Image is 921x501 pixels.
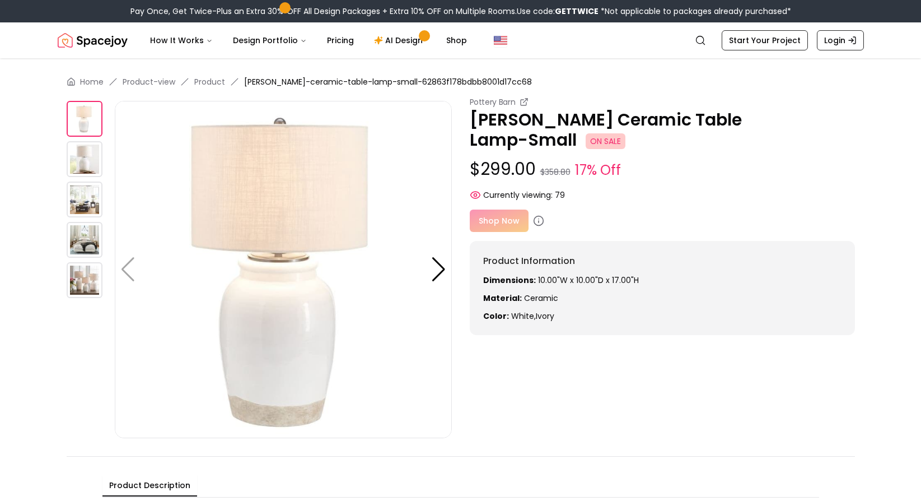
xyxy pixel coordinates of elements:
button: Design Portfolio [224,29,316,52]
button: Product Description [102,475,197,497]
a: AI Design [365,29,435,52]
nav: breadcrumb [67,76,855,87]
img: https://storage.googleapis.com/spacejoy-main/assets/62863f178bdbb8001d17cc68/product_0_5nmlein984g6 [67,101,102,137]
nav: Global [58,22,864,58]
nav: Main [141,29,476,52]
img: United States [494,34,507,47]
a: Shop [437,29,476,52]
img: Spacejoy Logo [58,29,128,52]
span: ivory [536,310,554,322]
img: https://storage.googleapis.com/spacejoy-main/assets/62863f178bdbb8001d17cc68/product_1_bi4i8jc4i6j [67,141,102,177]
a: Home [80,76,104,87]
b: GETTWICE [555,6,599,17]
a: Product-view [123,76,175,87]
span: ON SALE [586,133,625,149]
span: [PERSON_NAME]-ceramic-table-lamp-small-62863f178bdbb8001d17cc68 [244,76,532,87]
a: Pricing [318,29,363,52]
button: How It Works [141,29,222,52]
span: *Not applicable to packages already purchased* [599,6,791,17]
span: Use code: [517,6,599,17]
small: Pottery Barn [470,96,516,108]
small: 17% Off [575,160,621,180]
img: https://storage.googleapis.com/spacejoy-main/assets/62863f178bdbb8001d17cc68/product_3_3ddga1ebdif7 [67,222,102,258]
a: Spacejoy [58,29,128,52]
p: [PERSON_NAME] Ceramic Table Lamp-Small [470,110,855,150]
strong: Material: [483,293,522,304]
span: ceramic [524,293,558,304]
strong: Color: [483,310,509,322]
h6: Product Information [483,254,841,268]
div: Pay Once, Get Twice-Plus an Extra 30% OFF All Design Packages + Extra 10% OFF on Multiple Rooms. [130,6,791,17]
img: https://storage.googleapis.com/spacejoy-main/assets/62863f178bdbb8001d17cc68/product_0_5nmlein984g6 [115,101,452,438]
strong: Dimensions: [483,275,536,286]
span: Currently viewing: [483,189,553,201]
small: $358.80 [540,166,571,178]
img: https://storage.googleapis.com/spacejoy-main/assets/62863f178bdbb8001d17cc68/product_4_ejo46fjk1j2c [67,262,102,298]
p: $299.00 [470,159,855,180]
a: Login [817,30,864,50]
span: white , [511,310,536,322]
img: https://storage.googleapis.com/spacejoy-main/assets/62863f178bdbb8001d17cc68/product_2_7cml1548mhgf [67,182,102,217]
a: Product [194,76,225,87]
p: 10.00"W x 10.00"D x 17.00"H [483,275,841,286]
span: 79 [555,189,565,201]
a: Start Your Project [722,30,808,50]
